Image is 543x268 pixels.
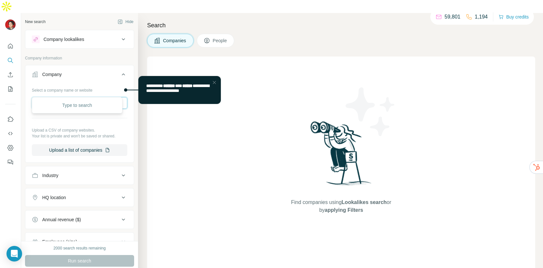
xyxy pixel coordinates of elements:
[147,21,535,30] h4: Search
[5,69,16,81] button: Enrich CSV
[5,55,16,66] button: Search
[325,207,363,213] span: applying Filters
[289,198,393,214] span: Find companies using or by
[475,13,488,21] p: 1,194
[42,238,77,245] div: Employees (size)
[25,67,134,85] button: Company
[5,40,16,52] button: Quick start
[213,37,228,44] span: People
[32,144,127,156] button: Upload a list of companies
[44,36,84,43] div: Company lookalikes
[499,12,529,21] button: Buy credits
[25,234,134,249] button: Employees (size)
[42,172,58,179] div: Industry
[25,168,134,183] button: Industry
[6,246,22,262] div: Open Intercom Messenger
[25,212,134,227] button: Annual revenue ($)
[5,142,16,154] button: Dashboard
[341,83,400,141] img: Surfe Illustration - Stars
[25,19,45,25] div: New search
[122,75,222,105] iframe: Tooltip
[163,37,187,44] span: Companies
[308,120,375,192] img: Surfe Illustration - Woman searching with binoculars
[342,199,387,205] span: Lookalikes search
[445,13,461,21] p: 59,801
[25,55,134,61] p: Company information
[5,19,16,30] img: Avatar
[5,83,16,95] button: My lists
[5,156,16,168] button: Feedback
[113,17,138,27] button: Hide
[25,190,134,205] button: HQ location
[32,85,127,93] div: Select a company name or website
[33,99,121,112] div: Type to search
[5,128,16,139] button: Use Surfe API
[42,71,62,78] div: Company
[32,133,127,139] p: Your list is private and won't be saved or shared.
[5,113,16,125] button: Use Surfe on LinkedIn
[32,127,127,133] p: Upload a CSV of company websites.
[42,194,66,201] div: HQ location
[42,216,81,223] div: Annual revenue ($)
[25,32,134,47] button: Company lookalikes
[54,245,106,251] div: 2000 search results remaining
